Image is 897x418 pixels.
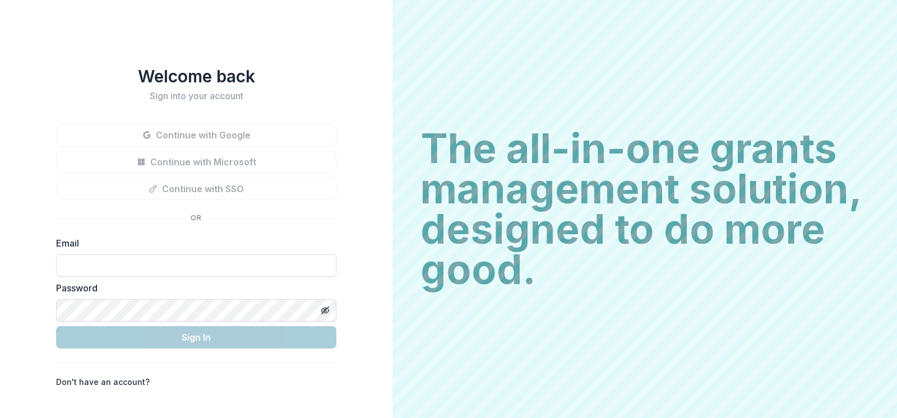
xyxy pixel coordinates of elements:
p: Don't have an account? [56,376,150,388]
button: Sign In [56,326,336,349]
button: Continue with SSO [56,178,336,200]
h1: Welcome back [56,66,336,86]
button: Toggle password visibility [316,301,334,319]
label: Email [56,236,330,250]
label: Password [56,281,330,295]
h2: Sign into your account [56,91,336,101]
button: Continue with Microsoft [56,151,336,173]
button: Continue with Google [56,124,336,146]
